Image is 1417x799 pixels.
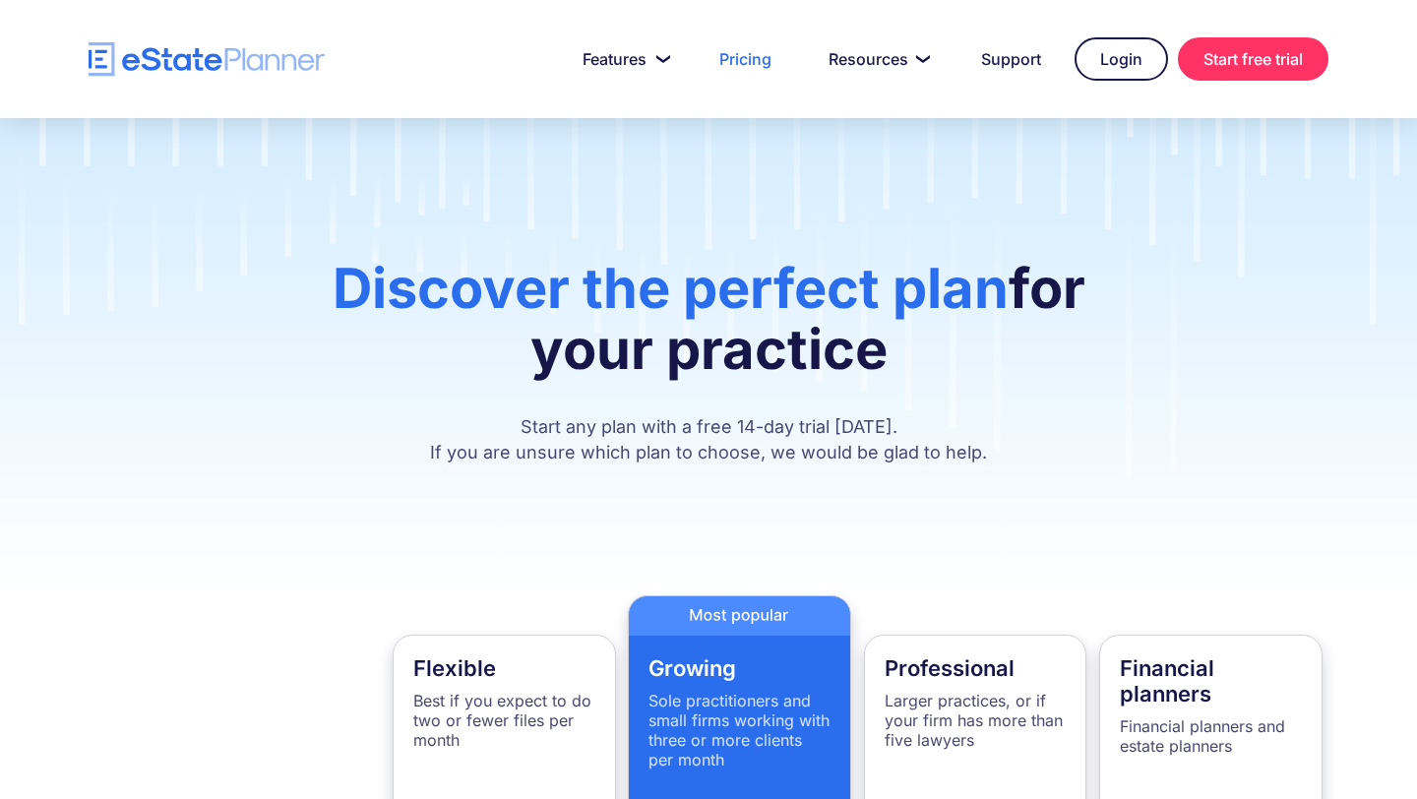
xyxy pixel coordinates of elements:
h4: Flexible [413,655,595,681]
p: Larger practices, or if your firm has more than five lawyers [885,691,1067,750]
h4: Growing [648,655,831,681]
a: Start free trial [1178,37,1328,81]
h4: Financial planners [1120,655,1302,707]
span: Discover the perfect plan [333,255,1009,322]
a: Features [559,39,686,79]
h4: Professional [885,655,1067,681]
a: Pricing [696,39,795,79]
h1: for your practice [313,258,1104,399]
p: Best if you expect to do two or fewer files per month [413,691,595,750]
p: Sole practitioners and small firms working with three or more clients per month [648,691,831,769]
a: home [89,42,325,77]
a: Resources [805,39,948,79]
p: Start any plan with a free 14-day trial [DATE]. If you are unsure which plan to choose, we would ... [313,414,1104,465]
p: Financial planners and estate planners [1120,716,1302,756]
a: Login [1075,37,1168,81]
a: Support [957,39,1065,79]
